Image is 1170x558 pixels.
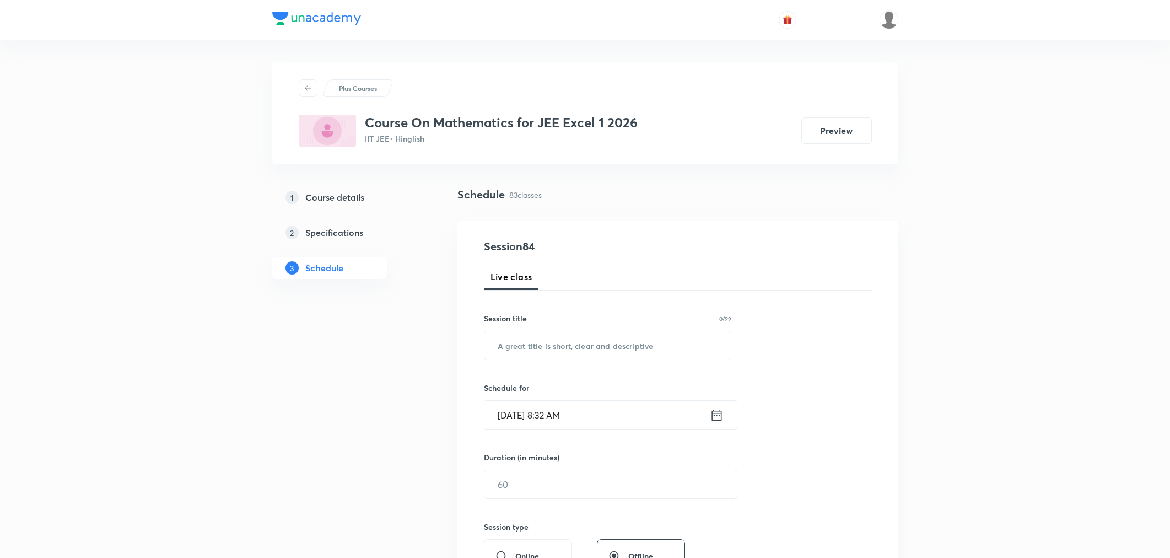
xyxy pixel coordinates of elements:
h4: Schedule [457,186,505,203]
h6: Session title [484,313,527,324]
p: 1 [285,191,299,204]
h3: Course On Mathematics for JEE Excel 1 2026 [365,115,638,131]
img: Company Logo [272,12,361,25]
span: Live class [490,270,532,283]
h6: Session type [484,521,529,533]
img: C7A5BF53-83BE-4842-9170-628BD102AE9B_plus.png [299,115,356,147]
a: Company Logo [272,12,361,28]
h6: Schedule for [484,382,732,394]
input: A great title is short, clear and descriptive [484,331,731,360]
p: 83 classes [509,189,542,201]
p: 2 [285,226,299,239]
p: Plus Courses [339,83,377,93]
p: 3 [285,261,299,275]
button: avatar [779,11,796,29]
button: Preview [801,117,872,144]
img: Vivek Patil [880,10,898,29]
h5: Specifications [305,226,363,239]
a: 2Specifications [272,222,422,244]
a: 1Course details [272,186,422,208]
h5: Schedule [305,261,343,275]
img: avatar [783,15,792,25]
p: 0/99 [719,316,731,321]
h5: Course details [305,191,364,204]
p: IIT JEE • Hinglish [365,133,638,144]
input: 60 [484,470,737,498]
h4: Session 84 [484,238,685,255]
h6: Duration (in minutes) [484,452,559,463]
